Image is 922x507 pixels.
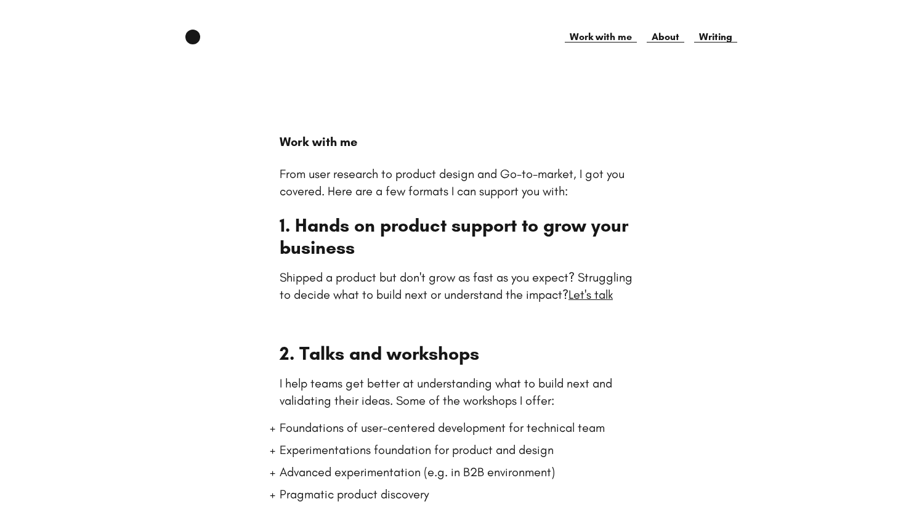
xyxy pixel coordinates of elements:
p: I help teams get better at understanding what to build next and validating their ideas. Some of t... [280,375,642,409]
li: Pragmatic product discovery [280,485,642,503]
li: Advanced experimentation (e.g. in B2B environment) [280,463,642,481]
p: Shipped a product but don't grow as fast as you expect? Struggling to decide what to build next o... [280,269,642,303]
a: Writing [694,30,737,44]
h3: 2. Talks and workshops [280,343,642,365]
h2: 1. Hands on product support to grow your business [280,214,642,259]
li: Foundations of user-centered development for technical team [280,419,642,436]
li: Experimentations foundation for product and design [280,441,642,458]
a: Work with me [565,30,637,44]
p: From user research to product design and Go-to-market, I got you covered. Here are a few formats ... [280,165,642,200]
a: About [647,30,684,44]
a: Let's talk [568,287,613,302]
h2: Work with me [280,133,642,150]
